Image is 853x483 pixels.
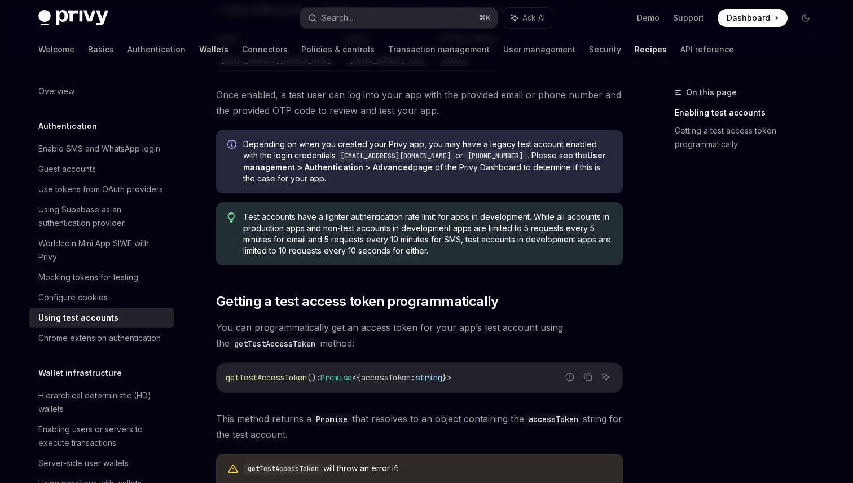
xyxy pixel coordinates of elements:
a: Wallets [199,36,228,63]
code: getTestAccessToken [243,463,323,475]
a: Welcome [38,36,74,63]
a: User management [503,36,575,63]
span: < [352,373,357,383]
div: Using test accounts [38,311,118,325]
span: > [447,373,451,383]
span: You can programmatically get an access token for your app’s test account using the method: [216,320,623,351]
button: Search...⌘K [300,8,498,28]
a: Recipes [635,36,667,63]
h5: Authentication [38,119,97,133]
span: will throw an error if: [243,463,612,475]
a: Using test accounts [29,308,174,328]
code: Promise [311,413,352,426]
div: Use tokens from OAuth providers [38,183,163,196]
span: { [357,373,361,383]
a: Overview [29,81,174,101]
span: Dashboard [727,12,770,24]
a: Guest accounts [29,159,174,179]
div: Mocking tokens for testing [38,271,138,284]
a: Getting a test access token programmatically [675,122,824,153]
button: Toggle dark mode [797,9,815,27]
span: Promise [320,373,352,383]
span: ⌘ K [479,14,491,23]
div: Search... [322,11,353,25]
button: Ask AI [503,8,553,28]
code: accessToken [524,413,583,426]
a: Security [589,36,621,63]
a: Connectors [242,36,288,63]
div: Worldcoin Mini App SIWE with Privy [38,237,167,264]
button: Copy the contents from the code block [581,370,595,384]
div: Guest accounts [38,162,96,176]
a: Using Supabase as an authentication provider [29,200,174,233]
span: accessToken [361,373,411,383]
span: string [415,373,442,383]
a: Server-side user wallets [29,453,174,473]
a: Use tokens from OAuth providers [29,179,174,200]
div: Chrome extension authentication [38,331,161,345]
a: Enabling users or servers to execute transactions [29,419,174,453]
span: (): [307,373,320,383]
svg: Warning [227,464,239,475]
div: Enabling users or servers to execute transactions [38,423,167,450]
span: : [411,373,415,383]
code: [EMAIL_ADDRESS][DOMAIN_NAME] [336,150,455,162]
div: Overview [38,85,74,98]
a: Enable SMS and WhatsApp login [29,139,174,159]
a: Configure cookies [29,287,174,308]
a: Hierarchical deterministic (HD) wallets [29,385,174,419]
span: Once enabled, a test user can log into your app with the provided email or phone number and the p... [216,87,623,118]
img: dark logo [38,10,108,26]
a: Basics [88,36,114,63]
a: Transaction management [388,36,490,63]
span: Ask AI [522,12,545,24]
svg: Tip [227,212,235,223]
div: Enable SMS and WhatsApp login [38,142,160,156]
h5: Wallet infrastructure [38,366,122,380]
span: Getting a test access token programmatically [216,293,499,311]
span: Test accounts have a lighter authentication rate limit for apps in development. While all account... [243,211,612,256]
span: Depending on when you created your Privy app, you may have a legacy test account enabled with the... [243,139,612,184]
span: } [442,373,447,383]
button: Ask AI [599,370,613,384]
span: On this page [686,86,737,99]
a: Mocking tokens for testing [29,267,174,287]
span: getTestAccessToken [226,373,307,383]
div: Configure cookies [38,291,108,304]
svg: Info [227,140,239,151]
a: Authentication [127,36,186,63]
button: Report incorrect code [562,370,577,384]
a: Policies & controls [301,36,375,63]
div: Hierarchical deterministic (HD) wallets [38,389,167,416]
a: Support [673,12,704,24]
div: Using Supabase as an authentication provider [38,203,167,230]
a: Demo [637,12,659,24]
code: getTestAccessToken [230,338,320,350]
span: This method returns a that resolves to an object containing the string for the test account. [216,411,623,442]
a: Dashboard [718,9,788,27]
div: Server-side user wallets [38,457,129,470]
a: Worldcoin Mini App SIWE with Privy [29,233,174,267]
code: [PHONE_NUMBER] [463,150,527,162]
a: Enabling test accounts [675,104,824,122]
a: Chrome extension authentication [29,328,174,348]
a: API reference [680,36,734,63]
